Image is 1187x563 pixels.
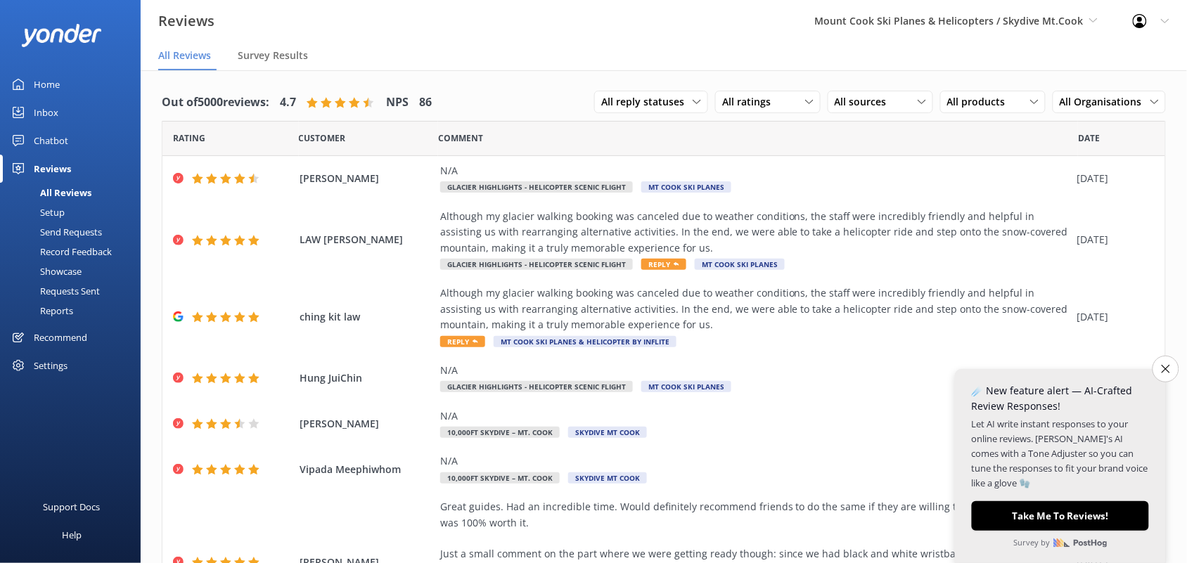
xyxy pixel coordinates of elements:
[568,427,647,438] span: Skydive Mt Cook
[1077,171,1148,186] div: [DATE]
[641,381,731,392] span: Mt Cook Ski Planes
[300,232,433,247] span: LAW [PERSON_NAME]
[8,222,102,242] div: Send Requests
[8,183,141,202] a: All Reviews
[299,131,346,145] span: Date
[386,93,409,112] h4: NPS
[44,493,101,521] div: Support Docs
[8,281,141,301] a: Requests Sent
[238,48,308,63] span: Survey Results
[440,336,485,347] span: Reply
[300,416,433,432] span: [PERSON_NAME]
[8,301,141,321] a: Reports
[722,94,779,110] span: All ratings
[440,181,633,193] span: Glacier Highlights - Helicopter Scenic flight
[419,93,432,112] h4: 86
[835,94,895,110] span: All sources
[8,261,141,281] a: Showcase
[300,309,433,325] span: ching kit law
[8,242,112,261] div: Record Feedback
[8,222,141,242] a: Send Requests
[34,70,60,98] div: Home
[438,131,483,145] span: Question
[34,127,68,155] div: Chatbot
[158,48,211,63] span: All Reviews
[641,259,686,270] span: Reply
[34,98,58,127] div: Inbox
[440,453,1070,469] div: N/A
[1078,131,1100,145] span: Date
[34,155,71,183] div: Reviews
[568,472,647,484] span: Skydive Mt Cook
[440,363,1070,378] div: N/A
[1077,309,1148,325] div: [DATE]
[440,163,1070,179] div: N/A
[34,323,87,351] div: Recommend
[1060,94,1150,110] span: All Organisations
[641,181,731,193] span: Mt Cook Ski Planes
[440,259,633,270] span: Glacier Highlights - Helicopter Scenic flight
[947,94,1014,110] span: All products
[173,131,205,145] span: Date
[300,462,433,477] span: Vipada Meephiwhom
[8,242,141,261] a: Record Feedback
[440,381,633,392] span: Glacier Highlights - Helicopter Scenic flight
[280,93,296,112] h4: 4.7
[440,472,560,484] span: 10,000ft Skydive – Mt. Cook
[62,521,82,549] div: Help
[440,209,1070,256] div: Although my glacier walking booking was canceled due to weather conditions, the staff were incred...
[8,301,73,321] div: Reports
[34,351,68,380] div: Settings
[815,14,1084,27] span: Mount Cook Ski Planes & Helicopters / Skydive Mt.Cook
[1077,232,1148,247] div: [DATE]
[21,24,102,47] img: yonder-white-logo.png
[8,281,100,301] div: Requests Sent
[300,171,433,186] span: [PERSON_NAME]
[300,370,433,386] span: Hung JuiChin
[440,285,1070,332] div: Although my glacier walking booking was canceled due to weather conditions, the staff were incred...
[162,93,269,112] h4: Out of 5000 reviews:
[440,427,560,438] span: 10,000ft Skydive – Mt. Cook
[494,336,676,347] span: Mt Cook Ski Planes & Helicopter by INFLITE
[8,261,82,281] div: Showcase
[695,259,785,270] span: Mt Cook Ski Planes
[158,10,214,32] h3: Reviews
[8,202,65,222] div: Setup
[601,94,693,110] span: All reply statuses
[8,202,141,222] a: Setup
[8,183,91,202] div: All Reviews
[440,408,1070,424] div: N/A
